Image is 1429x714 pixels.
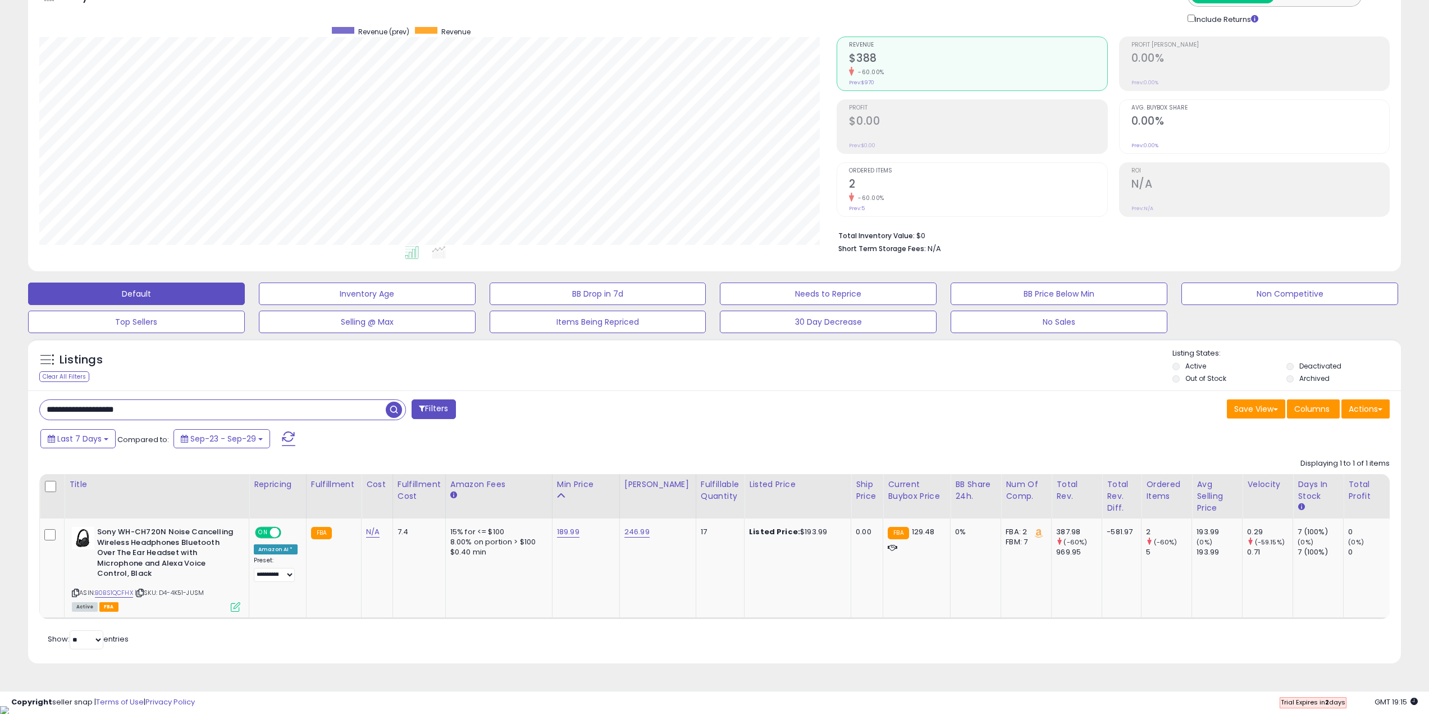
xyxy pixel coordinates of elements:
small: FBA [888,527,908,539]
small: (-60%) [1154,538,1177,547]
div: 17 [701,527,736,537]
small: -60.00% [854,68,884,76]
small: -60.00% [854,194,884,202]
div: Total Rev. [1056,479,1097,502]
button: Top Sellers [28,311,245,333]
div: 193.99 [1197,527,1242,537]
div: BB Share 24h. [955,479,996,502]
span: Revenue [441,27,471,37]
img: 31+CMjgVyHL._SL40_.jpg [72,527,94,549]
div: Clear All Filters [39,371,89,382]
button: BB Drop in 7d [490,283,706,305]
h2: N/A [1131,178,1389,193]
div: 0.71 [1247,547,1293,557]
span: Show: entries [48,634,129,644]
span: | SKU: D4-4K51-JUSM [135,588,204,597]
span: N/A [928,243,941,254]
div: Ship Price [856,479,878,502]
button: Non Competitive [1181,283,1398,305]
h2: 0.00% [1131,52,1389,67]
a: 246.99 [624,526,650,538]
div: Repricing [254,479,302,490]
span: Profit [849,105,1107,111]
label: Active [1185,361,1206,371]
div: Min Price [557,479,615,490]
small: Days In Stock. [1298,502,1304,512]
small: FBA [311,527,332,539]
span: Trial Expires in days [1281,698,1345,707]
button: Actions [1341,399,1390,419]
div: 387.98 [1056,527,1102,537]
span: All listings currently available for purchase on Amazon [72,602,98,612]
small: Prev: 0.00% [1131,79,1158,86]
b: Sony WH-CH720N Noise Cancelling Wireless Headphones Bluetooth Over The Ear Headset with Microphon... [97,527,234,582]
div: 2 [1146,527,1191,537]
div: Fulfillment [311,479,357,490]
div: ASIN: [72,527,240,610]
strong: Copyright [11,697,52,707]
b: 2 [1325,698,1329,707]
h2: $0.00 [849,115,1107,130]
button: No Sales [951,311,1167,333]
span: Ordered Items [849,168,1107,174]
a: B0BS1QCFHX [95,588,133,598]
div: 15% for <= $100 [450,527,544,537]
button: Selling @ Max [259,311,476,333]
li: $0 [838,228,1381,242]
small: Amazon Fees. [450,490,457,501]
span: OFF [280,528,298,538]
small: Prev: 0.00% [1131,142,1158,149]
button: Sep-23 - Sep-29 [174,429,270,448]
a: Privacy Policy [145,697,195,707]
button: Columns [1287,399,1340,419]
h2: $388 [849,52,1107,67]
small: Prev: $0.00 [849,142,875,149]
div: FBM: 7 [1006,537,1043,547]
div: 0% [955,527,992,537]
b: Listed Price: [749,526,800,537]
h2: 0.00% [1131,115,1389,130]
div: [PERSON_NAME] [624,479,691,490]
div: Cost [366,479,388,490]
span: ROI [1131,168,1389,174]
div: 0 [1348,547,1394,557]
button: Last 7 Days [40,429,116,448]
small: (-60%) [1063,538,1087,547]
small: (0%) [1348,538,1364,547]
span: 129.48 [912,526,935,537]
div: 7.4 [398,527,437,537]
span: Profit [PERSON_NAME] [1131,42,1389,48]
div: Velocity [1247,479,1288,490]
span: Compared to: [117,434,169,445]
div: Listed Price [749,479,846,490]
h2: 2 [849,178,1107,193]
div: 0.29 [1247,527,1293,537]
button: Filters [412,399,455,419]
button: Default [28,283,245,305]
small: (-59.15%) [1255,538,1285,547]
span: Revenue (prev) [358,27,409,37]
button: Inventory Age [259,283,476,305]
span: Sep-23 - Sep-29 [190,433,256,444]
div: 7 (100%) [1298,527,1343,537]
a: Terms of Use [96,697,144,707]
span: Avg. Buybox Share [1131,105,1389,111]
span: FBA [99,602,118,612]
button: BB Price Below Min [951,283,1167,305]
div: Num of Comp. [1006,479,1047,502]
b: Total Inventory Value: [838,231,915,240]
p: Listing States: [1172,348,1401,359]
div: 0 [1348,527,1394,537]
button: Needs to Reprice [720,283,937,305]
a: 189.99 [557,526,579,538]
div: Total Rev. Diff. [1107,479,1136,514]
div: $0.40 min [450,547,544,557]
span: ON [256,528,270,538]
label: Archived [1299,374,1330,383]
small: Prev: N/A [1131,205,1153,212]
small: (0%) [1298,538,1313,547]
span: Last 7 Days [57,433,102,444]
div: Days In Stock [1298,479,1339,502]
div: Preset: [254,557,298,582]
small: Prev: 5 [849,205,865,212]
